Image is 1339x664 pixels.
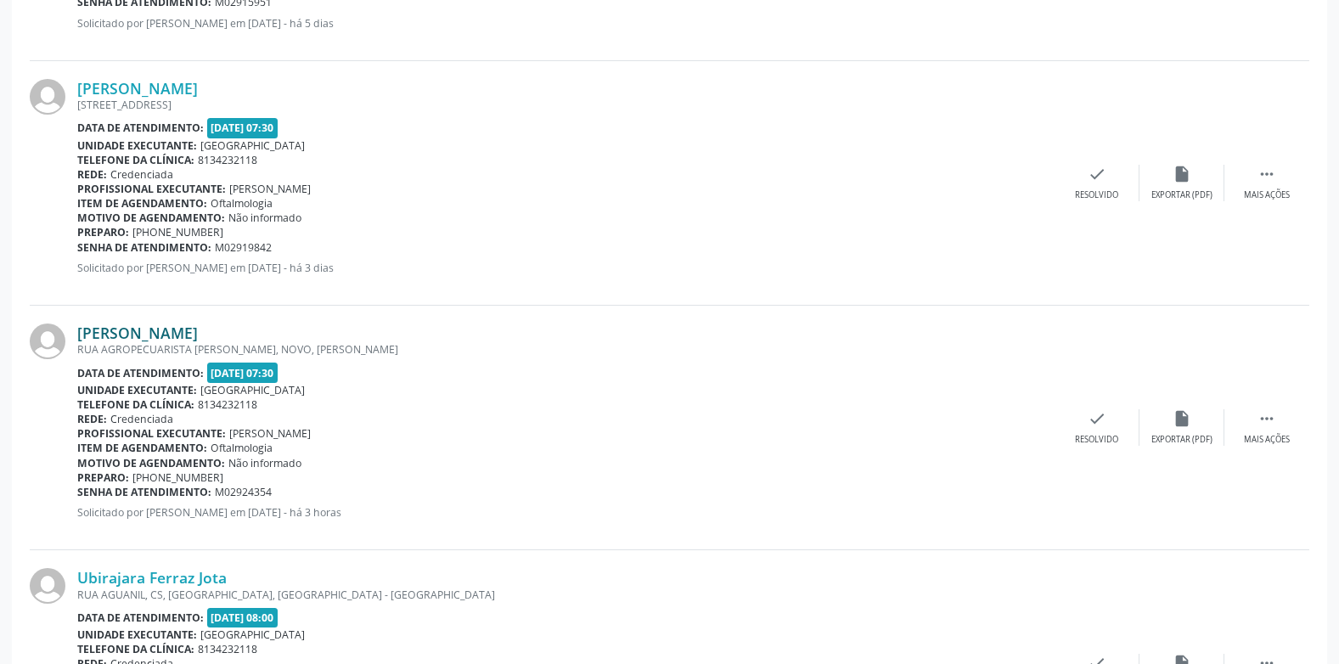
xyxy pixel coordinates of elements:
div: Resolvido [1075,434,1118,446]
b: Telefone da clínica: [77,153,194,167]
span: Oftalmologia [211,441,273,455]
b: Profissional executante: [77,426,226,441]
span: M02924354 [215,485,272,499]
div: Exportar (PDF) [1151,434,1212,446]
span: Não informado [228,456,301,470]
b: Senha de atendimento: [77,485,211,499]
i: check [1088,165,1106,183]
span: Não informado [228,211,301,225]
span: [GEOGRAPHIC_DATA] [200,383,305,397]
p: Solicitado por [PERSON_NAME] em [DATE] - há 3 horas [77,505,1055,520]
span: 8134232118 [198,153,257,167]
b: Rede: [77,412,107,426]
b: Data de atendimento: [77,611,204,625]
a: [PERSON_NAME] [77,79,198,98]
div: [STREET_ADDRESS] [77,98,1055,112]
span: [DATE] 08:00 [207,608,278,627]
span: [GEOGRAPHIC_DATA] [200,627,305,642]
span: Credenciada [110,167,173,182]
span: [DATE] 07:30 [207,118,278,138]
a: [PERSON_NAME] [77,324,198,342]
span: Oftalmologia [211,196,273,211]
img: img [30,324,65,359]
b: Senha de atendimento: [77,240,211,255]
b: Profissional executante: [77,182,226,196]
b: Preparo: [77,470,129,485]
span: 8134232118 [198,397,257,412]
b: Preparo: [77,225,129,239]
p: Solicitado por [PERSON_NAME] em [DATE] - há 5 dias [77,16,1055,31]
b: Telefone da clínica: [77,642,194,656]
span: M02919842 [215,240,272,255]
b: Data de atendimento: [77,121,204,135]
b: Item de agendamento: [77,441,207,455]
img: img [30,79,65,115]
b: Telefone da clínica: [77,397,194,412]
b: Unidade executante: [77,383,197,397]
span: [PERSON_NAME] [229,426,311,441]
b: Unidade executante: [77,627,197,642]
div: RUA AGROPECUARISTA [PERSON_NAME], NOVO, [PERSON_NAME] [77,342,1055,357]
b: Motivo de agendamento: [77,456,225,470]
span: [GEOGRAPHIC_DATA] [200,138,305,153]
span: Credenciada [110,412,173,426]
b: Motivo de agendamento: [77,211,225,225]
span: [PHONE_NUMBER] [132,470,223,485]
i:  [1257,165,1276,183]
b: Rede: [77,167,107,182]
a: Ubirajara Ferraz Jota [77,568,227,587]
div: Mais ações [1244,434,1290,446]
div: Mais ações [1244,189,1290,201]
span: 8134232118 [198,642,257,656]
span: [DATE] 07:30 [207,363,278,382]
i: check [1088,409,1106,428]
span: [PHONE_NUMBER] [132,225,223,239]
b: Item de agendamento: [77,196,207,211]
b: Data de atendimento: [77,366,204,380]
img: img [30,568,65,604]
div: RUA AGUANIL, CS, [GEOGRAPHIC_DATA], [GEOGRAPHIC_DATA] - [GEOGRAPHIC_DATA] [77,588,1055,602]
i: insert_drive_file [1173,165,1191,183]
span: [PERSON_NAME] [229,182,311,196]
p: Solicitado por [PERSON_NAME] em [DATE] - há 3 dias [77,261,1055,275]
i: insert_drive_file [1173,409,1191,428]
div: Exportar (PDF) [1151,189,1212,201]
div: Resolvido [1075,189,1118,201]
b: Unidade executante: [77,138,197,153]
i:  [1257,409,1276,428]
